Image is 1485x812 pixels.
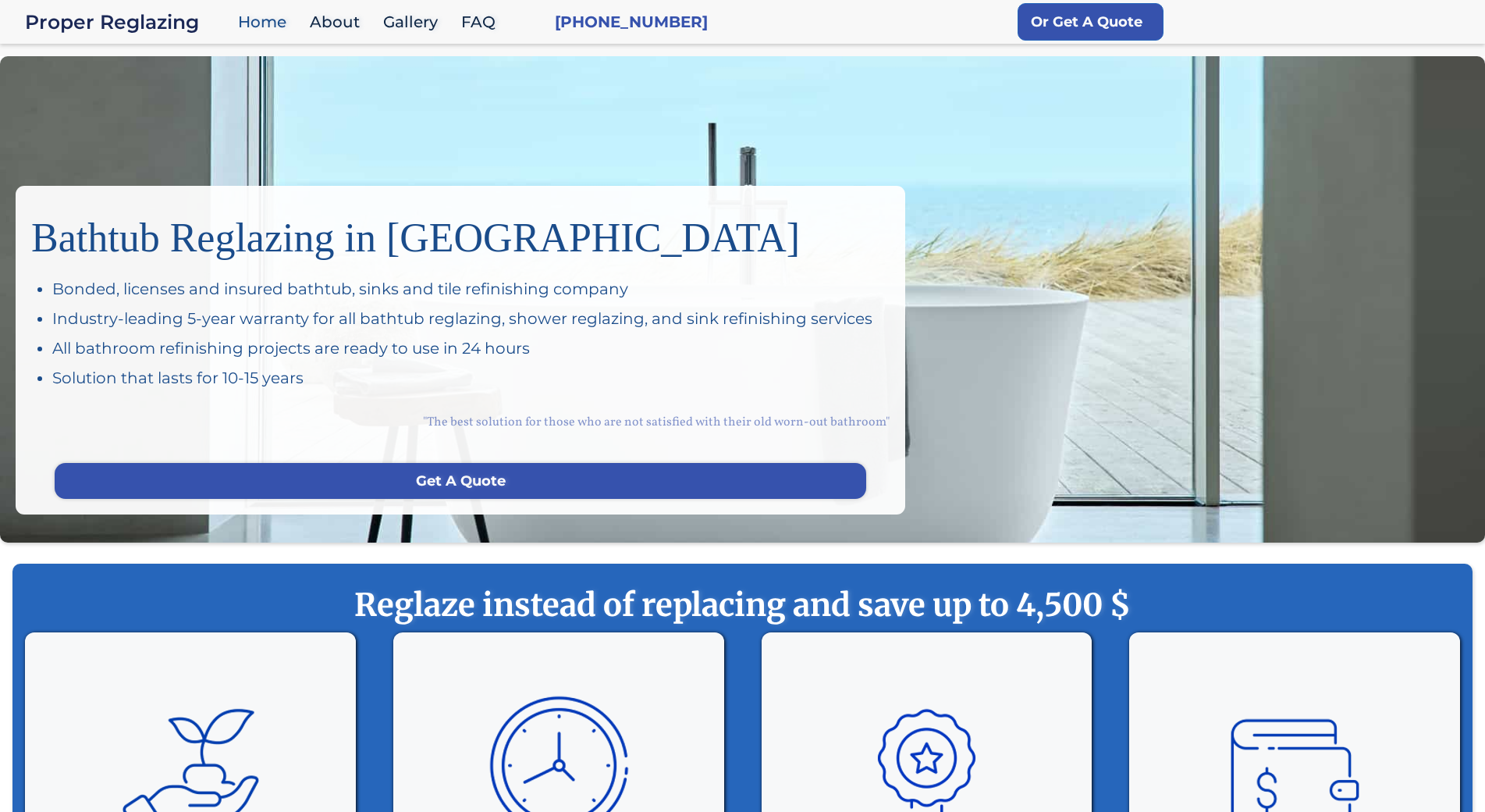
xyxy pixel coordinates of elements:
strong: Reglaze instead of replacing and save up to 4,500 $ [44,586,1441,625]
div: All bathroom refinishing projects are ready to use in 24 hours [52,337,890,359]
a: Get A Quote [55,463,866,499]
a: Gallery [375,5,453,39]
a: [PHONE_NUMBER] [555,11,708,33]
a: Or Get A Quote [1018,3,1163,41]
h1: Bathtub Reglazing in [GEOGRAPHIC_DATA] [31,201,890,262]
a: FAQ [453,5,511,39]
a: home [25,11,230,33]
div: Industry-leading 5-year warranty for all bathtub reglazing, shower reglazing, and sink refinishin... [52,308,890,329]
div: Proper Reglazing [25,11,230,33]
div: Bonded, licenses and insured bathtub, sinks and tile refinishing company [52,278,890,300]
a: Home [230,5,302,39]
div: Solution that lasts for 10-15 years [52,367,890,389]
div: "The best solution for those who are not satisfied with their old worn-out bathroom" [31,397,890,447]
a: About [302,5,375,39]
